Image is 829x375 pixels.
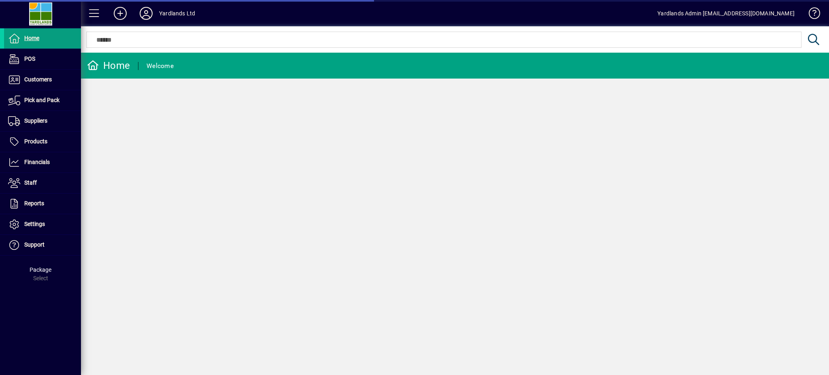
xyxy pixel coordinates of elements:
div: Yardlands Ltd [159,7,195,20]
a: Pick and Pack [4,90,81,111]
span: Financials [24,159,50,165]
a: Knowledge Base [803,2,819,28]
span: Staff [24,179,37,186]
a: Settings [4,214,81,234]
span: Home [24,35,39,41]
div: Yardlands Admin [EMAIL_ADDRESS][DOMAIN_NAME] [657,7,795,20]
a: Suppliers [4,111,81,131]
a: Reports [4,194,81,214]
a: POS [4,49,81,69]
a: Customers [4,70,81,90]
span: Customers [24,76,52,83]
button: Add [107,6,133,21]
button: Profile [133,6,159,21]
span: Pick and Pack [24,97,60,103]
div: Home [87,59,130,72]
span: Suppliers [24,117,47,124]
span: Products [24,138,47,145]
a: Products [4,132,81,152]
a: Support [4,235,81,255]
span: Support [24,241,45,248]
a: Financials [4,152,81,173]
span: Reports [24,200,44,207]
a: Staff [4,173,81,193]
span: Package [30,266,51,273]
span: POS [24,55,35,62]
div: Welcome [147,60,174,72]
span: Settings [24,221,45,227]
